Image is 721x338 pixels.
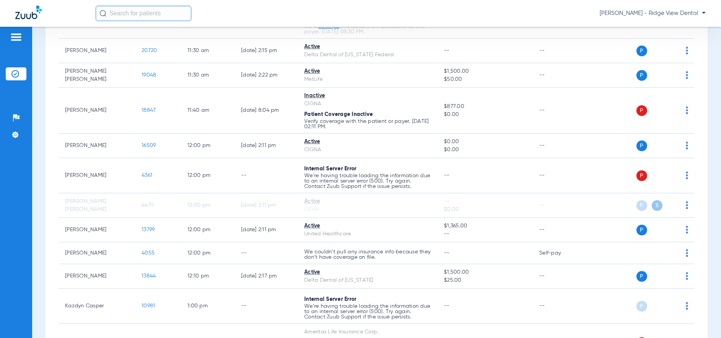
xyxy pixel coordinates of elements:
p: We’re having trouble loading the information due to an internal server error (500). Try again. Co... [304,304,432,320]
div: Active [304,67,432,75]
img: Zuub Logo [15,6,42,19]
span: P [636,200,647,211]
span: [PERSON_NAME] - Ridge View Dental [600,10,706,17]
td: [PERSON_NAME] [59,134,135,158]
span: -- [444,173,450,178]
td: -- [533,39,585,63]
img: Search Icon [100,10,106,17]
span: P [636,70,647,81]
td: 12:10 PM [181,264,235,289]
div: Active [304,138,432,146]
span: $1,365.00 [444,222,527,230]
span: $1,500.00 [444,67,527,75]
td: [PERSON_NAME] [59,264,135,289]
td: [PERSON_NAME] [59,218,135,242]
td: 12:00 PM [181,158,235,193]
span: $877.00 [444,103,527,111]
span: 10981 [142,303,155,309]
td: -- [533,218,585,242]
img: group-dot-blue.svg [686,142,688,149]
span: P [636,301,647,312]
span: S [652,200,662,211]
td: -- [235,242,298,264]
span: P [636,225,647,235]
span: 13799 [142,227,155,232]
td: [PERSON_NAME] [59,88,135,134]
td: -- [235,158,298,193]
td: 12:00 PM [181,134,235,158]
div: Delta Dental of [US_STATE] [304,276,432,284]
span: 20720 [142,48,157,53]
td: [DATE] 8:04 PM [235,88,298,134]
td: [PERSON_NAME] [59,158,135,193]
td: 12:00 PM [181,242,235,264]
span: 13844 [142,273,156,279]
span: -- [444,230,527,238]
img: group-dot-blue.svg [686,226,688,233]
span: Patient Coverage Inactive [304,112,373,117]
td: -- [533,134,585,158]
div: Delta Dental of [US_STATE] Federal [304,51,432,59]
img: group-dot-blue.svg [686,249,688,257]
td: [PERSON_NAME] [59,242,135,264]
span: $1,500.00 [444,268,527,276]
td: 11:30 AM [181,63,235,88]
span: P [636,140,647,151]
span: $50.00 [444,75,527,83]
div: Active [304,43,432,51]
div: MetLife [304,75,432,83]
img: group-dot-blue.svg [686,272,688,280]
span: 18847 [142,108,156,113]
td: Kazdyn Casper [59,289,135,324]
p: Verify coverage with the patient or payer. [DATE] 02:11 PM. [304,119,432,129]
td: [DATE] 2:22 PM [235,63,298,88]
span: P [636,105,647,116]
img: group-dot-blue.svg [686,47,688,54]
iframe: Chat Widget [683,301,721,338]
span: -- [444,303,450,309]
td: [DATE] 2:11 PM [235,218,298,242]
td: [PERSON_NAME] [PERSON_NAME] [59,193,135,218]
div: United Healthcare [304,230,432,238]
span: Internal Server Error [304,297,356,302]
td: -- [533,264,585,289]
td: 11:30 AM [181,39,235,63]
span: 16509 [142,143,156,148]
span: $25.00 [444,276,527,284]
div: GEHA [304,206,432,214]
p: We couldn’t pull any insurance info because they don’t have coverage on file. [304,249,432,260]
span: $0.00 [444,111,527,119]
td: 11:40 AM [181,88,235,134]
img: group-dot-blue.svg [686,171,688,179]
td: 12:00 PM [181,193,235,218]
td: [DATE] 2:15 PM [235,39,298,63]
div: CIGNA [304,146,432,154]
td: 12:00 PM [181,218,235,242]
span: -- [444,250,450,256]
div: Active [304,198,432,206]
span: $0.00 [444,138,527,146]
span: $0.00 [444,206,527,214]
div: Active [304,268,432,276]
td: [DATE] 2:17 PM [235,264,298,289]
span: 4361 [142,173,152,178]
span: 4479 [142,202,153,208]
span: P [636,170,647,181]
img: group-dot-blue.svg [686,106,688,114]
p: We’re having trouble loading the information due to an internal server error (500). Try again. Co... [304,173,432,189]
img: group-dot-blue.svg [686,201,688,209]
span: -- [444,198,527,206]
td: [PERSON_NAME] [59,39,135,63]
span: Internal Server Error [304,166,356,171]
p: Go to and update the password for this payer. [DATE] 08:30 PM. [304,24,432,34]
span: $0.00 [444,146,527,154]
td: -- [533,193,585,218]
span: 4055 [142,250,155,256]
span: P [636,46,647,56]
div: Inactive [304,92,432,100]
img: group-dot-blue.svg [686,71,688,79]
td: -- [235,289,298,324]
input: Search for patients [96,6,191,21]
span: -- [444,48,450,53]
